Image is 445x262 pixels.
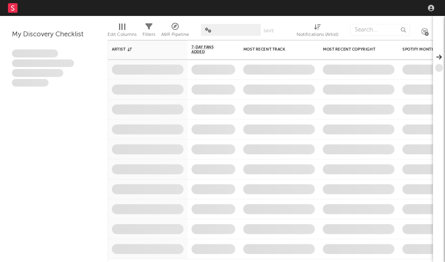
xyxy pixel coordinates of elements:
[161,20,189,43] div: A&R Pipeline
[12,69,63,77] span: Praesent ac interdum
[12,30,96,39] div: My Discovery Checklist
[161,30,189,39] div: A&R Pipeline
[297,20,338,43] div: Notifications (Artist)
[12,79,49,87] span: Aliquam viverra
[323,47,383,52] div: Most Recent Copyright
[112,47,172,52] div: Artist
[12,59,74,67] span: Integer aliquet in purus et
[142,30,155,39] div: Filters
[12,49,58,57] span: Lorem ipsum dolor
[350,24,410,36] input: Search...
[191,45,223,54] span: 7-Day Fans Added
[243,47,303,52] div: Most Recent Track
[142,20,155,43] div: Filters
[297,30,338,39] div: Notifications (Artist)
[107,30,137,39] div: Edit Columns
[263,29,274,33] button: Save
[107,20,137,43] div: Edit Columns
